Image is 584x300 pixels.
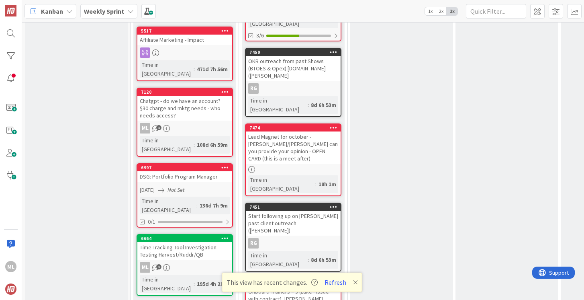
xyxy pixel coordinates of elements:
[322,277,349,288] button: Refresh
[137,164,232,182] div: 6997DSG: Portfolio Program Manager
[248,238,259,249] div: RG
[194,279,195,288] span: :
[137,88,232,96] div: 7120
[137,96,232,121] div: Chatgpt - do we have an account? $30 charge and mktg needs - who needs access?
[156,264,161,269] span: 1
[466,4,526,18] input: Quick Filter...
[246,238,341,249] div: RG
[140,262,150,273] div: ML
[17,1,37,11] span: Support
[246,49,341,56] div: 7450
[167,186,185,193] i: Not Set
[156,125,161,130] span: 1
[245,203,341,272] a: 7451Start following up on [PERSON_NAME] past client outreach ([PERSON_NAME])RGTime in [GEOGRAPHIC...
[137,27,233,81] a: 5517Affiliate Marketing - ImpactTime in [GEOGRAPHIC_DATA]:471d 7h 56m
[5,5,16,16] img: Visit kanbanzone.com
[141,236,232,241] div: 6664
[137,235,232,260] div: 6664Time-Tracking Tool Investigation: Testing Harvest/Ruddr/QB
[246,211,341,236] div: Start following up on [PERSON_NAME] past client outreach ([PERSON_NAME])
[194,65,195,74] span: :
[195,140,230,149] div: 108d 6h 59m
[137,88,232,121] div: 7120Chatgpt - do we have an account? $30 charge and mktg needs - who needs access?
[194,140,195,149] span: :
[148,218,155,226] span: 0/1
[246,124,341,164] div: 7474Lead Magnet for october - [PERSON_NAME]/[PERSON_NAME] can you provide your opinion - OPEN CAR...
[137,235,232,242] div: 6664
[256,31,264,40] span: 3/6
[137,171,232,182] div: DSG: Portfolio Program Manager
[140,186,155,194] span: [DATE]
[141,89,232,95] div: 7120
[141,28,232,34] div: 5517
[246,49,341,81] div: 7450OKR outreach from past Shows (BTOES & Opex) [DOMAIN_NAME] ([PERSON_NAME]
[140,60,194,78] div: Time in [GEOGRAPHIC_DATA]
[140,123,150,134] div: ML
[140,197,196,214] div: Time in [GEOGRAPHIC_DATA]
[196,201,198,210] span: :
[309,255,338,264] div: 8d 6h 53m
[137,262,232,273] div: ML
[5,284,16,295] img: avatar
[246,203,341,236] div: 7451Start following up on [PERSON_NAME] past client outreach ([PERSON_NAME])
[308,255,309,264] span: :
[137,27,232,35] div: 5517
[141,165,232,171] div: 6997
[246,203,341,211] div: 7451
[140,136,194,154] div: Time in [GEOGRAPHIC_DATA]
[137,163,233,228] a: 6997DSG: Portfolio Program Manager[DATE]Not SetTime in [GEOGRAPHIC_DATA]:136d 7h 9m0/1
[447,7,457,15] span: 3x
[246,56,341,81] div: OKR outreach from past Shows (BTOES & Opex) [DOMAIN_NAME] ([PERSON_NAME]
[249,204,341,210] div: 7451
[195,279,230,288] div: 195d 4h 21m
[317,180,338,189] div: 18h 1m
[246,124,341,132] div: 7474
[248,96,308,114] div: Time in [GEOGRAPHIC_DATA]
[137,88,233,157] a: 7120Chatgpt - do we have an account? $30 charge and mktg needs - who needs access?MLTime in [GEOG...
[198,201,230,210] div: 136d 7h 9m
[309,101,338,109] div: 8d 6h 53m
[41,6,63,16] span: Kanban
[137,164,232,171] div: 6997
[436,7,447,15] span: 2x
[246,83,341,94] div: RG
[425,7,436,15] span: 1x
[137,123,232,134] div: ML
[195,65,230,74] div: 471d 7h 56m
[315,180,317,189] span: :
[137,27,232,45] div: 5517Affiliate Marketing - Impact
[249,49,341,55] div: 7450
[137,234,233,296] a: 6664Time-Tracking Tool Investigation: Testing Harvest/Ruddr/QBMLTime in [GEOGRAPHIC_DATA]:195d 4h...
[248,83,259,94] div: RG
[84,7,124,15] b: Weekly Sprint
[245,123,341,196] a: 7474Lead Magnet for october - [PERSON_NAME]/[PERSON_NAME] can you provide your opinion - OPEN CAR...
[249,125,341,131] div: 7474
[227,277,318,287] span: This view has recent changes.
[245,48,341,117] a: 7450OKR outreach from past Shows (BTOES & Opex) [DOMAIN_NAME] ([PERSON_NAME]RGTime in [GEOGRAPHIC...
[140,275,194,293] div: Time in [GEOGRAPHIC_DATA]
[248,251,308,269] div: Time in [GEOGRAPHIC_DATA]
[248,175,315,193] div: Time in [GEOGRAPHIC_DATA]
[137,242,232,260] div: Time-Tracking Tool Investigation: Testing Harvest/Ruddr/QB
[5,261,16,272] div: ML
[137,35,232,45] div: Affiliate Marketing - Impact
[246,132,341,164] div: Lead Magnet for october - [PERSON_NAME]/[PERSON_NAME] can you provide your opinion - OPEN CARD (t...
[308,101,309,109] span: :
